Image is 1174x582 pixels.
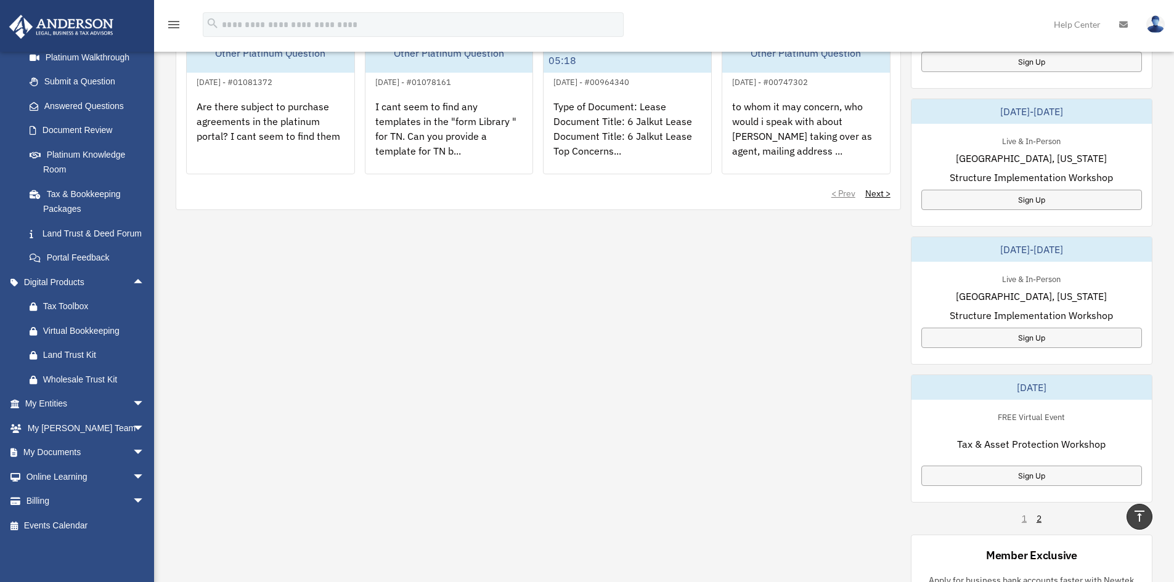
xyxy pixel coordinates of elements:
a: Virtual Bookkeeping [17,318,163,343]
a: Answered Questions [17,94,163,118]
span: Structure Implementation Workshop [950,308,1113,323]
a: Tax Toolbox [17,294,163,319]
div: [DATE] - #00747302 [722,75,818,87]
span: Tax & Asset Protection Workshop [957,437,1106,451]
div: to whom it may concern, who would i speak with about [PERSON_NAME] taking over as agent, mailing ... [722,89,890,185]
span: arrow_drop_down [132,392,157,417]
a: Next > [865,187,891,200]
span: Structure Implementation Workshop [950,170,1113,185]
a: Land Trust Kit [17,343,163,368]
span: arrow_drop_down [132,489,157,514]
div: Other Platinum Question [365,33,533,73]
div: Live & In-Person [992,272,1070,285]
span: [GEOGRAPHIC_DATA], [US_STATE] [956,151,1107,166]
a: Sign Up [921,190,1142,210]
a: Other Platinum Question[DATE] - #00747302to whom it may concern, who would i speak with about [PE... [722,33,891,174]
a: Online Learningarrow_drop_down [9,464,163,489]
a: Billingarrow_drop_down [9,489,163,514]
a: Platinum Walkthrough [17,45,163,70]
div: Platinum Document Review [DATE] 05:18 [544,33,711,73]
a: Wholesale Trust Kit [17,367,163,392]
a: Portal Feedback [17,246,163,270]
i: vertical_align_top [1132,509,1147,523]
a: Other Platinum Question[DATE] - #01078161I cant seem to find any templates in the "form Library "... [365,33,534,174]
div: [DATE]-[DATE] [911,99,1152,124]
div: Land Trust Kit [43,347,148,363]
a: Digital Productsarrow_drop_up [9,270,163,294]
a: Platinum Document Review [DATE] 05:18[DATE] - #00964340Type of Document: Lease Document Title: 6 ... [543,33,712,174]
div: Wholesale Trust Kit [43,372,148,387]
a: Land Trust & Deed Forum [17,221,163,246]
img: User Pic [1146,15,1165,33]
span: [GEOGRAPHIC_DATA], [US_STATE] [956,289,1107,304]
a: Sign Up [921,328,1142,348]
a: Events Calendar [9,513,163,538]
a: Tax & Bookkeeping Packages [17,182,163,221]
span: arrow_drop_down [132,440,157,466]
div: Type of Document: Lease Document Title: 6 Jalkut Lease Document Title: 6 Jalkut Lease Top Concern... [544,89,711,185]
div: Other Platinum Question [187,33,354,73]
a: menu [166,22,181,32]
span: arrow_drop_down [132,464,157,490]
i: menu [166,17,181,32]
a: My Entitiesarrow_drop_down [9,392,163,416]
img: Anderson Advisors Platinum Portal [6,15,117,39]
div: Live & In-Person [992,134,1070,147]
div: Tax Toolbox [43,299,148,314]
a: Document Review [17,118,163,143]
span: arrow_drop_up [132,270,157,295]
div: [DATE] - #01081372 [187,75,282,87]
a: 2 [1037,512,1042,525]
div: [DATE]-[DATE] [911,237,1152,262]
div: FREE Virtual Event [988,410,1075,422]
div: [DATE] - #01078161 [365,75,461,87]
a: vertical_align_top [1127,504,1152,530]
div: [DATE] [911,375,1152,400]
div: Virtual Bookkeeping [43,323,148,339]
div: Member Exclusive [986,548,1077,563]
a: Other Platinum Question[DATE] - #01081372Are there subject to purchase agreements in the platinum... [186,33,355,174]
a: Sign Up [921,466,1142,486]
i: search [206,17,219,30]
div: [DATE] - #00964340 [544,75,639,87]
a: Submit a Question [17,70,163,94]
a: Sign Up [921,52,1142,72]
a: My [PERSON_NAME] Teamarrow_drop_down [9,416,163,440]
span: arrow_drop_down [132,416,157,441]
div: Are there subject to purchase agreements in the platinum portal? I cant seem to find them [187,89,354,185]
div: Other Platinum Question [722,33,890,73]
div: I cant seem to find any templates in the "form Library " for TN. Can you provide a template for T... [365,89,533,185]
a: My Documentsarrow_drop_down [9,440,163,465]
a: Platinum Knowledge Room [17,142,163,182]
